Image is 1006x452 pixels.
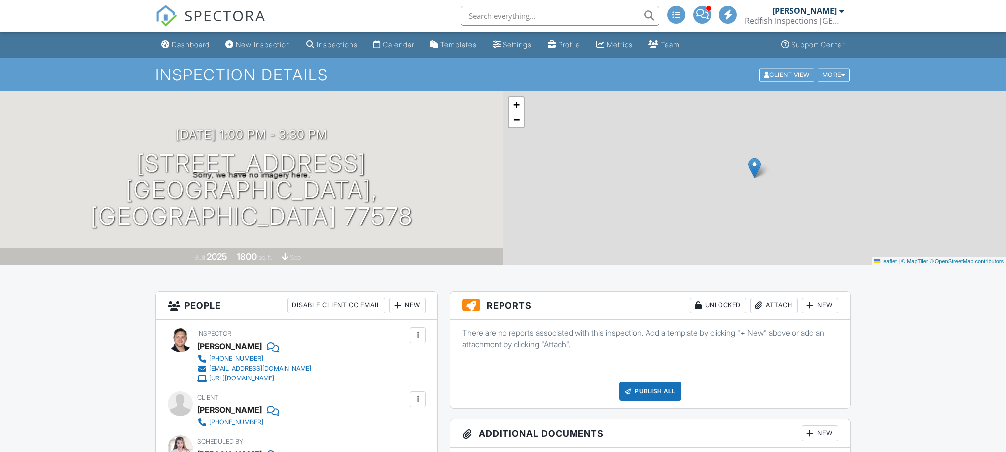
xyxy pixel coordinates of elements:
[237,251,257,262] div: 1800
[748,158,761,178] img: Marker
[901,258,928,264] a: © MapTiler
[197,364,311,374] a: [EMAIL_ADDRESS][DOMAIN_NAME]
[592,36,637,54] a: Metrics
[209,365,311,373] div: [EMAIL_ADDRESS][DOMAIN_NAME]
[440,40,477,49] div: Templates
[513,113,520,126] span: −
[930,258,1004,264] a: © OpenStreetMap contributors
[898,258,900,264] span: |
[802,298,838,313] div: New
[155,5,177,27] img: The Best Home Inspection Software - Spectora
[197,330,231,337] span: Inspector
[287,298,385,313] div: Disable Client CC Email
[194,254,205,261] span: Built
[509,112,524,127] a: Zoom out
[157,36,214,54] a: Dashboard
[661,40,680,49] div: Team
[745,16,844,26] div: Redfish Inspections Houston
[290,254,301,261] span: slab
[426,36,481,54] a: Templates
[197,402,262,417] div: [PERSON_NAME]
[818,68,850,81] div: More
[802,425,838,441] div: New
[619,382,681,401] div: Publish All
[197,438,243,445] span: Scheduled By
[450,292,850,320] h3: Reports
[197,374,311,383] a: [URL][DOMAIN_NAME]
[509,97,524,112] a: Zoom in
[16,151,487,229] h1: [STREET_ADDRESS] [GEOGRAPHIC_DATA], [GEOGRAPHIC_DATA] 77578
[874,258,897,264] a: Leaflet
[544,36,584,54] a: Company Profile
[383,40,414,49] div: Calendar
[489,36,536,54] a: Settings
[197,354,311,364] a: [PHONE_NUMBER]
[690,298,746,313] div: Unlocked
[176,128,327,141] h3: [DATE] 1:00 pm - 3:30 pm
[207,251,227,262] div: 2025
[155,13,266,34] a: SPECTORA
[258,254,272,261] span: sq. ft.
[209,355,263,363] div: [PHONE_NUMBER]
[513,98,520,111] span: +
[221,36,294,54] a: New Inspection
[184,5,266,26] span: SPECTORA
[772,6,837,16] div: [PERSON_NAME]
[777,36,849,54] a: Support Center
[302,36,361,54] a: Inspections
[197,339,262,354] div: [PERSON_NAME]
[172,40,210,49] div: Dashboard
[462,327,838,350] p: There are no reports associated with this inspection. Add a template by clicking "+ New" above or...
[759,68,814,81] div: Client View
[236,40,290,49] div: New Inspection
[197,417,271,427] a: [PHONE_NUMBER]
[450,419,850,448] h3: Additional Documents
[461,6,659,26] input: Search everything...
[209,418,263,426] div: [PHONE_NUMBER]
[750,298,798,313] div: Attach
[209,375,274,382] div: [URL][DOMAIN_NAME]
[503,40,532,49] div: Settings
[645,36,684,54] a: Team
[607,40,633,49] div: Metrics
[758,71,817,78] a: Client View
[389,298,426,313] div: New
[791,40,845,49] div: Support Center
[156,292,437,320] h3: People
[369,36,418,54] a: Calendar
[317,40,358,49] div: Inspections
[155,66,851,83] h1: Inspection Details
[558,40,580,49] div: Profile
[197,394,218,401] span: Client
